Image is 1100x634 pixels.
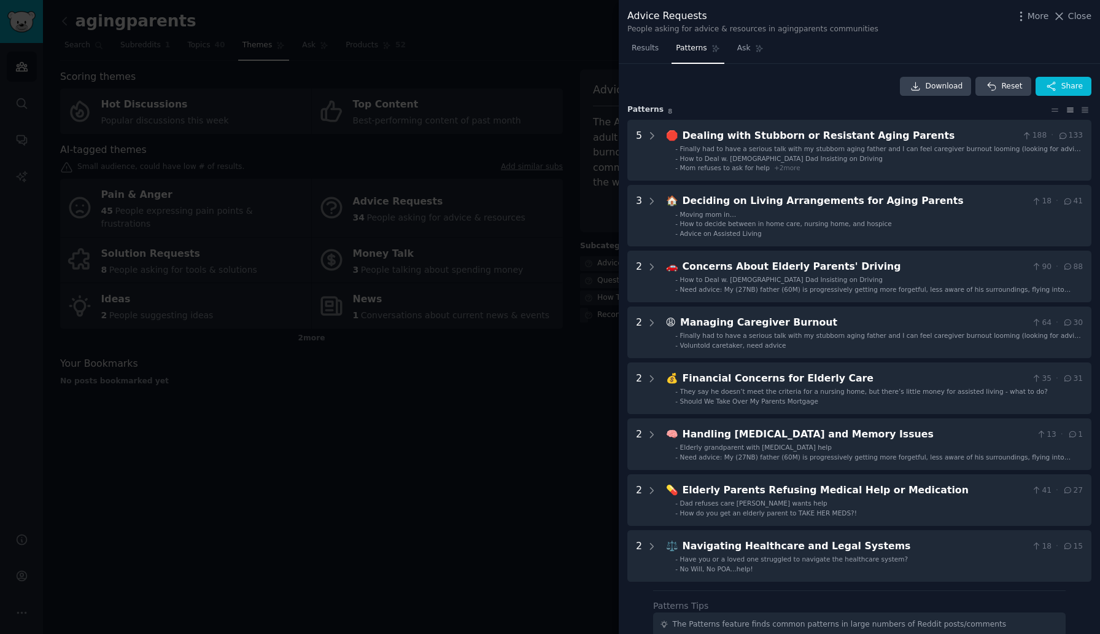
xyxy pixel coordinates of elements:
[680,155,883,162] span: How to Deal w. [DEMOGRAPHIC_DATA] Dad Insisting on Driving
[1056,196,1058,207] span: ·
[680,509,857,517] span: How do you get an elderly parent to TAKE HER MEDS?!
[680,388,1048,395] span: They say he doesn’t meet the criteria for a nursing home, but there’s little money for assisted l...
[636,128,642,173] div: 5
[680,342,786,349] span: Voluntold caretaker, need advice
[666,260,678,272] span: 🚗
[675,509,678,517] div: -
[1063,196,1083,207] span: 41
[1021,130,1047,141] span: 188
[675,341,678,350] div: -
[926,81,963,92] span: Download
[672,39,724,64] a: Patterns
[680,315,1027,331] div: Managing Caregiver Burnout
[1001,81,1022,92] span: Reset
[680,555,908,563] span: Have you or a loved one struggled to navigate the healthcare system?
[680,453,1076,478] span: Need advice: My (27NB) father (60M) is progressively getting more forgetful, less aware of his su...
[636,427,642,461] div: 2
[737,43,751,54] span: Ask
[675,387,678,396] div: -
[636,194,642,238] div: 3
[1036,77,1091,96] button: Share
[675,443,678,452] div: -
[666,195,678,206] span: 🏠
[683,259,1027,275] div: Concerns About Elderly Parents' Driving
[666,428,678,440] span: 🧠
[675,555,678,563] div: -
[675,163,678,172] div: -
[675,219,678,228] div: -
[636,539,642,573] div: 2
[1036,429,1056,440] span: 13
[680,499,827,507] span: Dad refuses care [PERSON_NAME] wants help
[1031,318,1052,329] span: 64
[675,453,678,461] div: -
[627,24,878,35] div: People asking for advice & resources in agingparents communities
[683,371,1027,386] div: Financial Concerns for Elderly Care
[1053,10,1091,23] button: Close
[1058,130,1083,141] span: 133
[1063,262,1083,273] span: 88
[666,484,678,496] span: 💊
[675,285,678,294] div: -
[1067,429,1083,440] span: 1
[1028,10,1049,23] span: More
[680,332,1082,348] span: Finally had to have a serious talk with my stubborn aging father and I can feel caregiver burnout...
[636,315,642,350] div: 2
[683,483,1027,498] div: Elderly Parents Refusing Medical Help or Medication
[1015,10,1049,23] button: More
[680,397,818,405] span: Should We Take Over My Parents Mortgage
[1056,541,1058,552] span: ·
[680,211,737,218] span: Moving mom in…
[1063,541,1083,552] span: 15
[1031,374,1052,385] span: 35
[1061,81,1083,92] span: Share
[675,144,678,153] div: -
[666,372,678,384] span: 💰
[676,43,707,54] span: Patterns
[666,540,678,552] span: ⚖️
[675,331,678,340] div: -
[636,259,642,294] div: 2
[675,565,678,573] div: -
[1063,318,1083,329] span: 30
[675,499,678,507] div: -
[673,619,1007,630] div: The Patterns feature finds common patterns in large numbers of Reddit posts/comments
[1031,196,1052,207] span: 18
[900,77,972,96] a: Download
[683,539,1027,554] div: Navigating Healthcare and Legal Systems
[683,128,1018,144] div: Dealing with Stubborn or Resistant Aging Parents
[680,230,762,237] span: Advice on Assisted Living
[1056,485,1058,496] span: ·
[636,483,642,517] div: 2
[675,397,678,405] div: -
[680,164,770,171] span: Mom refuses to ask for help
[774,164,800,171] span: + 2 more
[1051,130,1053,141] span: ·
[636,371,642,405] div: 2
[1031,541,1052,552] span: 18
[1063,374,1083,385] span: 31
[975,77,1031,96] button: Reset
[675,275,678,284] div: -
[632,43,659,54] span: Results
[666,316,676,328] span: 😩
[627,104,664,115] span: Pattern s
[668,108,672,115] span: 8
[627,39,663,64] a: Results
[1068,10,1091,23] span: Close
[1063,485,1083,496] span: 27
[675,154,678,163] div: -
[675,210,678,219] div: -
[680,286,1076,310] span: Need advice: My (27NB) father (60M) is progressively getting more forgetful, less aware of his su...
[680,276,883,283] span: How to Deal w. [DEMOGRAPHIC_DATA] Dad Insisting on Driving
[683,194,1027,209] div: Deciding on Living Arrangements for Aging Parents
[680,220,892,227] span: How to decide between in home care, nursing home, and hospice
[1056,318,1058,329] span: ·
[1056,262,1058,273] span: ·
[680,444,832,451] span: Elderly grandparent with [MEDICAL_DATA] help
[1031,485,1052,496] span: 41
[1061,429,1063,440] span: ·
[675,229,678,238] div: -
[627,9,878,24] div: Advice Requests
[653,601,708,611] label: Patterns Tips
